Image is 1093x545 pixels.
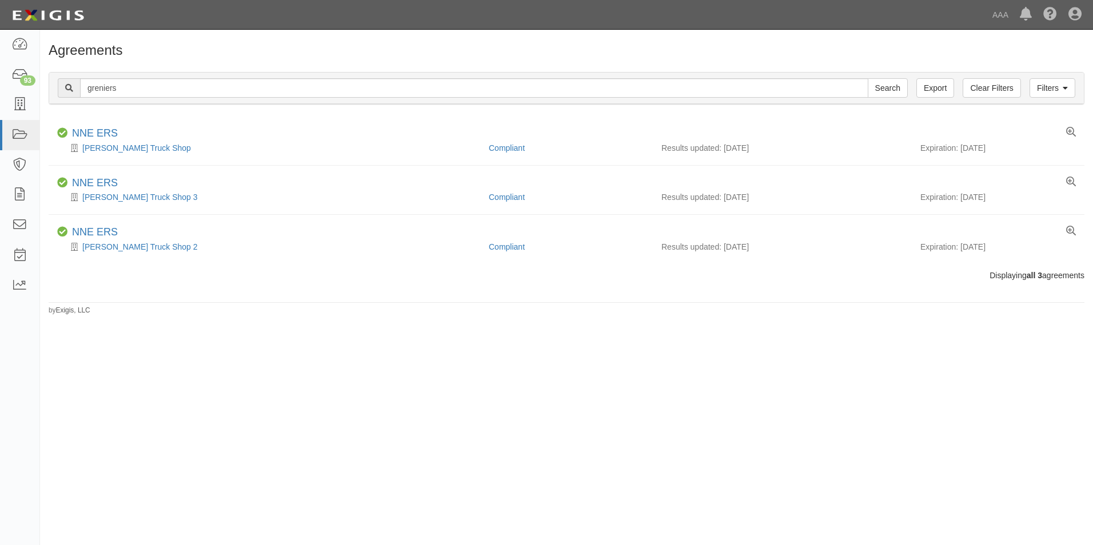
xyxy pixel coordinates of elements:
[82,143,191,153] a: [PERSON_NAME] Truck Shop
[489,143,525,153] a: Compliant
[20,75,35,86] div: 93
[1066,177,1076,187] a: View results summary
[49,43,1084,58] h1: Agreements
[920,241,1076,253] div: Expiration: [DATE]
[72,226,118,239] div: NNE ERS
[661,241,903,253] div: Results updated: [DATE]
[57,227,67,237] i: Compliant
[9,5,87,26] img: logo-5460c22ac91f19d4615b14bd174203de0afe785f0fc80cf4dbbc73dc1793850b.png
[987,3,1014,26] a: AAA
[920,142,1076,154] div: Expiration: [DATE]
[489,193,525,202] a: Compliant
[57,191,480,203] div: Grenier's Truck Shop 3
[920,191,1076,203] div: Expiration: [DATE]
[72,177,118,190] div: NNE ERS
[72,127,118,140] div: NNE ERS
[72,127,118,139] a: NNE ERS
[40,270,1093,281] div: Displaying agreements
[1066,127,1076,138] a: View results summary
[82,242,198,251] a: [PERSON_NAME] Truck Shop 2
[1027,271,1042,280] b: all 3
[963,78,1020,98] a: Clear Filters
[72,177,118,189] a: NNE ERS
[57,178,67,188] i: Compliant
[1066,226,1076,237] a: View results summary
[49,306,90,315] small: by
[72,226,118,238] a: NNE ERS
[1030,78,1075,98] a: Filters
[489,242,525,251] a: Compliant
[1043,8,1057,22] i: Help Center - Complianz
[80,78,868,98] input: Search
[868,78,908,98] input: Search
[56,306,90,314] a: Exigis, LLC
[661,191,903,203] div: Results updated: [DATE]
[916,78,954,98] a: Export
[57,142,480,154] div: Grenier's Truck Shop
[57,128,67,138] i: Compliant
[82,193,198,202] a: [PERSON_NAME] Truck Shop 3
[57,241,480,253] div: Grenier's Truck Shop 2
[661,142,903,154] div: Results updated: [DATE]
